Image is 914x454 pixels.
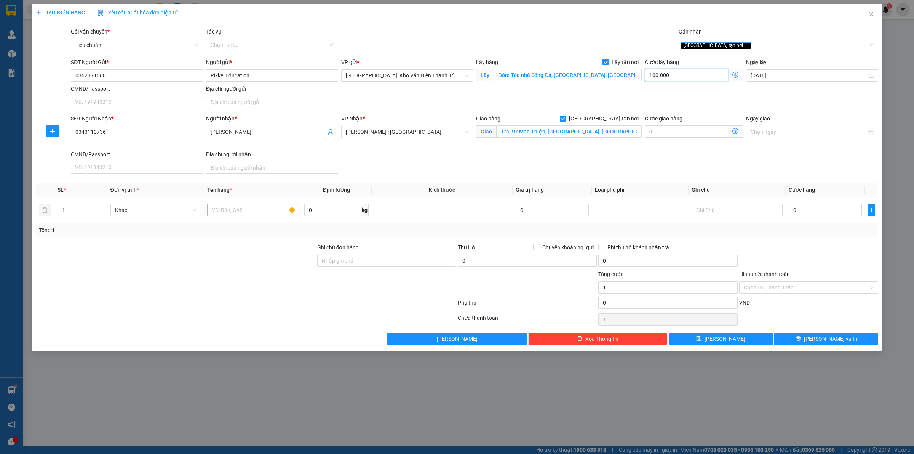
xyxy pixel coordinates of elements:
[71,114,203,123] div: SĐT Người Nhận
[528,333,667,345] button: deleteXóa Thông tin
[387,333,526,345] button: [PERSON_NAME]
[476,116,500,122] span: Giao hàng
[3,16,58,30] span: [PHONE_NUMBER]
[476,125,496,138] span: Giao
[51,3,151,14] strong: PHIẾU DÁN LÊN HÀNG
[71,58,203,66] div: SĐT Người Gửi
[457,314,598,327] div: Chưa thanh toán
[645,69,728,81] input: Cước lấy hàng
[341,116,363,122] span: VP Nhận
[47,128,58,134] span: plus
[645,125,728,138] input: Cước giao hàng
[206,150,338,159] div: Địa chỉ người nhận
[206,85,338,93] div: Địa chỉ người gửi
[868,11,874,17] span: close
[744,43,748,47] span: close
[681,42,751,49] span: [GEOGRAPHIC_DATA] tận nơi
[458,244,475,250] span: Thu Hộ
[751,128,867,136] input: Ngày giao
[604,243,672,252] span: Phí thu hộ khách nhận trả
[746,59,767,65] label: Ngày lấy
[317,255,456,267] input: Ghi chú đơn hàng
[598,271,623,277] span: Tổng cước
[746,116,770,122] label: Ngày giao
[206,58,338,66] div: Người gửi
[751,71,867,80] input: Ngày lấy
[206,114,338,123] div: Người nhận
[494,69,642,81] input: Lấy tận nơi
[516,187,544,193] span: Giá trị hàng
[739,300,750,306] span: VND
[3,53,48,59] span: 15:03:29 [DATE]
[437,335,478,343] span: [PERSON_NAME]
[739,271,790,277] label: Hình thức thanh toán
[476,69,494,81] span: Lấy
[796,336,801,342] span: printer
[71,29,110,35] span: Gói vận chuyển
[577,336,582,342] span: delete
[207,187,232,193] span: Tên hàng
[21,16,40,23] strong: CSKH:
[861,4,882,25] button: Close
[774,333,878,345] button: printer[PERSON_NAME] và In
[732,128,738,134] span: dollar-circle
[75,39,198,51] span: Tiêu chuẩn
[346,126,469,138] span: Hồ Chí Minh : Kho Quận 12
[609,58,642,66] span: Lấy tận nơi
[58,187,64,193] span: SL
[705,335,745,343] span: [PERSON_NAME]
[46,125,59,137] button: plus
[645,116,682,122] label: Cước giao hàng
[115,204,197,216] span: Khác
[110,187,139,193] span: Đơn vị tính
[328,129,334,135] span: user-add
[3,41,117,51] span: Mã đơn: HNVD1508250034
[66,16,140,30] span: CÔNG TY TNHH CHUYỂN PHÁT NHANH BẢO AN
[868,207,875,213] span: plus
[317,244,359,250] label: Ghi chú đơn hàng
[868,204,875,216] button: plus
[789,187,815,193] span: Cước hàng
[206,29,221,35] label: Tác vụ
[429,187,455,193] span: Kích thước
[496,125,642,138] input: Giao tận nơi
[804,335,857,343] span: [PERSON_NAME] và In
[39,226,353,234] div: Tổng: 1
[645,59,679,65] label: Cước lấy hàng
[516,204,589,216] input: 0
[692,204,782,216] input: Ghi Chú
[585,335,618,343] span: Xóa Thông tin
[346,70,469,81] span: Hà Nội: Kho Văn Điển Thanh Trì
[341,58,473,66] div: VP gửi
[207,204,298,216] input: VD: Bàn, Ghế
[36,10,41,15] span: plus
[696,336,701,342] span: save
[457,298,598,312] div: Phụ thu
[206,96,338,108] input: Địa chỉ của người gửi
[206,162,338,174] input: Địa chỉ của người nhận
[566,114,642,123] span: [GEOGRAPHIC_DATA] tận nơi
[323,187,350,193] span: Định lượng
[669,333,773,345] button: save[PERSON_NAME]
[71,150,203,159] div: CMND/Passport
[732,72,738,78] span: dollar-circle
[36,10,85,16] span: TẠO ĐƠN HÀNG
[71,85,203,93] div: CMND/Passport
[97,10,178,16] span: Yêu cầu xuất hóa đơn điện tử
[679,29,702,35] label: Gán nhãn
[361,204,369,216] span: kg
[689,183,785,197] th: Ghi chú
[39,204,51,216] button: delete
[97,10,104,16] img: icon
[592,183,689,197] th: Loại phụ phí
[539,243,597,252] span: Chuyển khoản ng. gửi
[476,59,498,65] span: Lấy hàng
